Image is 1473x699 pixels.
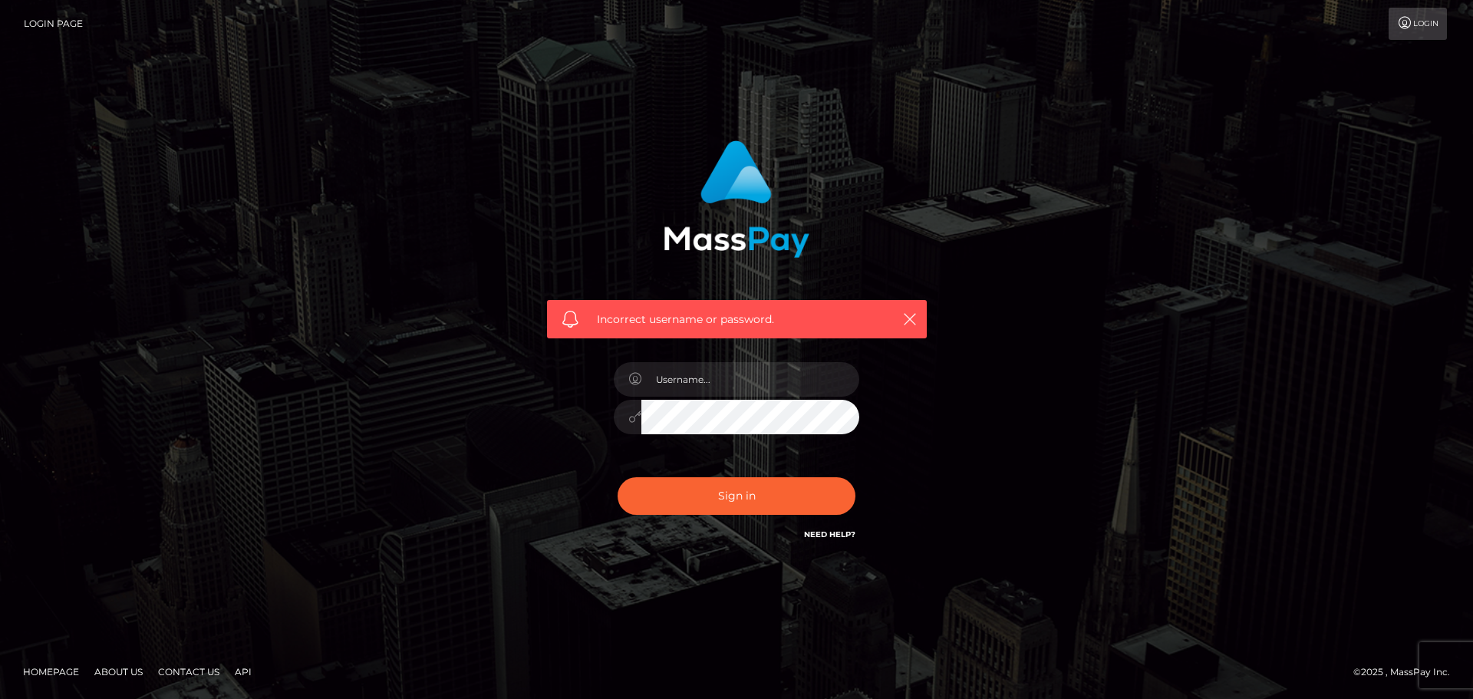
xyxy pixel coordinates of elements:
[641,362,859,397] input: Username...
[1389,8,1447,40] a: Login
[1353,664,1461,681] div: © 2025 , MassPay Inc.
[229,660,258,684] a: API
[152,660,226,684] a: Contact Us
[24,8,83,40] a: Login Page
[597,312,877,328] span: Incorrect username or password.
[17,660,85,684] a: Homepage
[618,477,855,515] button: Sign in
[664,140,809,258] img: MassPay Login
[804,529,855,539] a: Need Help?
[88,660,149,684] a: About Us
